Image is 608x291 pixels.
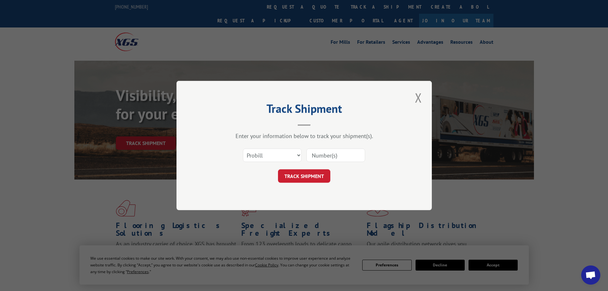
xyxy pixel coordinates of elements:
button: TRACK SHIPMENT [278,169,330,183]
button: Close modal [413,89,424,106]
input: Number(s) [306,149,365,162]
div: Enter your information below to track your shipment(s). [208,132,400,140]
a: Open chat [581,265,600,285]
h2: Track Shipment [208,104,400,116]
